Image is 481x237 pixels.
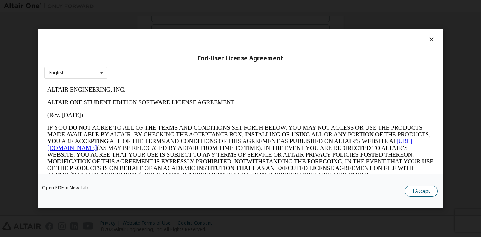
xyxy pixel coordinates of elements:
p: This Altair One Student Edition Software License Agreement (“Agreement”) is between Altair Engine... [3,101,389,128]
p: (Rev. [DATE]) [3,28,389,35]
div: English [49,70,65,75]
p: ALTAIR ENGINEERING, INC. [3,3,389,10]
a: Open PDF in New Tab [42,185,88,190]
p: ALTAIR ONE STUDENT EDITION SOFTWARE LICENSE AGREEMENT [3,16,389,22]
a: [URL][DOMAIN_NAME] [3,55,368,68]
div: End-User License Agreement [44,54,437,62]
button: I Accept [405,185,438,196]
p: IF YOU DO NOT AGREE TO ALL OF THE TERMS AND CONDITIONS SET FORTH BELOW, YOU MAY NOT ACCESS OR USE... [3,41,389,95]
